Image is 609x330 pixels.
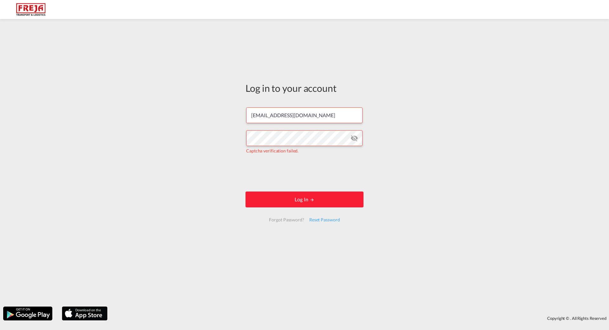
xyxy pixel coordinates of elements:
img: 586607c025bf11f083711d99603023e7.png [10,3,52,17]
div: Copyright © . All Rights Reserved [111,313,609,324]
img: google.png [3,306,53,321]
input: Enter email/phone number [246,107,363,123]
img: apple.png [61,306,108,321]
iframe: reCAPTCHA [256,160,353,185]
button: LOGIN [246,192,363,207]
md-icon: icon-eye-off [350,134,358,142]
span: Captcha verification failed. [246,148,298,153]
div: Reset Password [307,214,343,226]
div: Log in to your account [246,81,363,95]
div: Forgot Password? [266,214,306,226]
